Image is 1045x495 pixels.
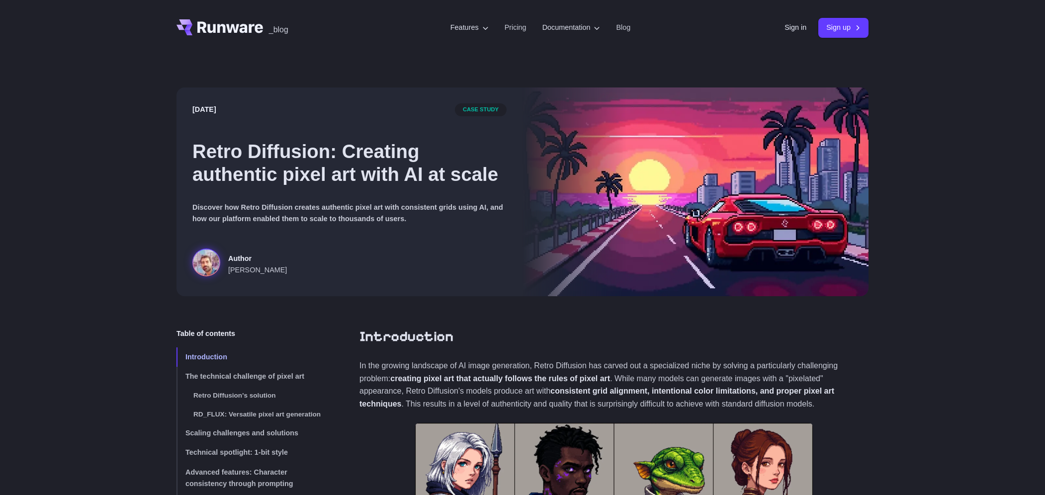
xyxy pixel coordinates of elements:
a: Sign in [784,22,806,33]
span: RD_FLUX: Versatile pixel art generation [193,411,321,418]
a: Sign up [818,18,869,37]
a: Scaling challenges and solutions [176,423,328,443]
span: Author [228,253,287,264]
span: _blog [269,26,288,34]
a: Advanced features: Character consistency through prompting [176,463,328,494]
label: Documentation [542,22,601,33]
span: [PERSON_NAME] [228,264,287,276]
strong: creating pixel art that actually follows the rules of pixel art [390,374,610,383]
time: [DATE] [192,104,216,115]
a: Introduction [359,328,453,345]
a: _blog [269,19,288,35]
span: Technical spotlight: 1-bit style [185,448,288,456]
span: Introduction [185,353,227,361]
span: Table of contents [176,328,235,339]
strong: consistent grid alignment, intentional color limitations, and proper pixel art techniques [359,387,834,408]
span: Scaling challenges and solutions [185,429,298,437]
a: Retro Diffusion's solution [176,386,328,405]
a: Pricing [505,22,526,33]
h1: Retro Diffusion: Creating authentic pixel art with AI at scale [192,140,507,186]
img: a red sports car on a futuristic highway with a sunset and city skyline in the background, styled... [522,87,869,296]
p: In the growing landscape of AI image generation, Retro Diffusion has carved out a specialized nic... [359,359,869,410]
span: case study [455,103,507,116]
a: Blog [616,22,630,33]
a: RD_FLUX: Versatile pixel art generation [176,405,328,424]
a: a red sports car on a futuristic highway with a sunset and city skyline in the background, styled... [192,248,287,280]
span: Retro Diffusion's solution [193,392,276,399]
span: The technical challenge of pixel art [185,372,304,380]
a: The technical challenge of pixel art [176,367,328,386]
span: Advanced features: Character consistency through prompting [185,468,293,488]
a: Go to / [176,19,263,35]
label: Features [450,22,489,33]
p: Discover how Retro Diffusion creates authentic pixel art with consistent grids using AI, and how ... [192,202,507,225]
a: Technical spotlight: 1-bit style [176,443,328,462]
a: Introduction [176,347,328,367]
